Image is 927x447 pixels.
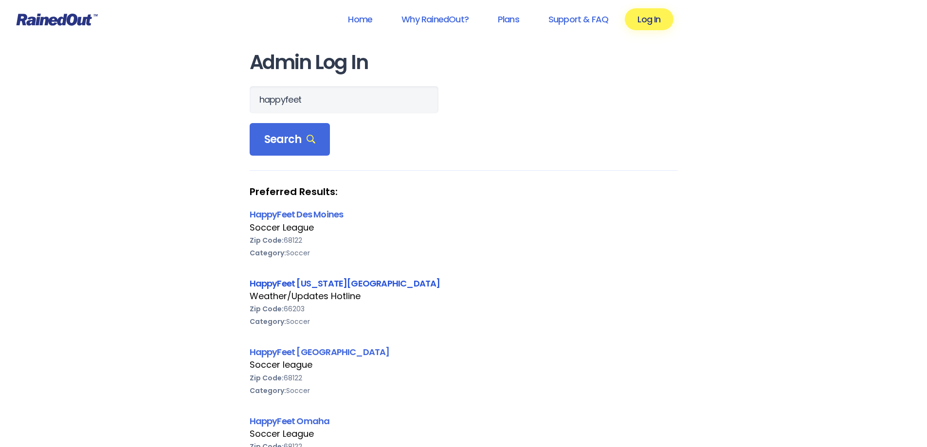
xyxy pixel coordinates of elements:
[250,373,284,383] b: Zip Code:
[250,304,284,314] b: Zip Code:
[250,235,284,245] b: Zip Code:
[250,384,678,397] div: Soccer
[250,185,678,198] strong: Preferred Results:
[250,277,678,290] div: HappyFeet [US_STATE][GEOGRAPHIC_DATA]
[250,208,678,221] div: HappyFeet Des Moines
[250,221,678,234] div: Soccer League
[335,8,385,30] a: Home
[250,52,678,73] h1: Admin Log In
[250,277,440,289] a: HappyFeet [US_STATE][GEOGRAPHIC_DATA]
[250,248,286,258] b: Category:
[250,345,678,358] div: HappyFeet [GEOGRAPHIC_DATA]
[250,208,344,220] a: HappyFeet Des Moines
[250,415,330,427] a: HappyFeet Omaha
[625,8,673,30] a: Log In
[250,317,286,326] b: Category:
[250,414,678,428] div: HappyFeet Omaha
[389,8,481,30] a: Why RainedOut?
[250,234,678,247] div: 68122
[485,8,532,30] a: Plans
[250,247,678,259] div: Soccer
[250,428,678,440] div: Soccer League
[250,358,678,371] div: Soccer league
[250,372,678,384] div: 68122
[250,86,438,113] input: Search Orgs…
[250,386,286,395] b: Category:
[536,8,621,30] a: Support & FAQ
[250,315,678,328] div: Soccer
[250,290,678,303] div: Weather/Updates Hotline
[264,133,316,146] span: Search
[250,123,330,156] div: Search
[250,346,390,358] a: HappyFeet [GEOGRAPHIC_DATA]
[250,303,678,315] div: 66203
